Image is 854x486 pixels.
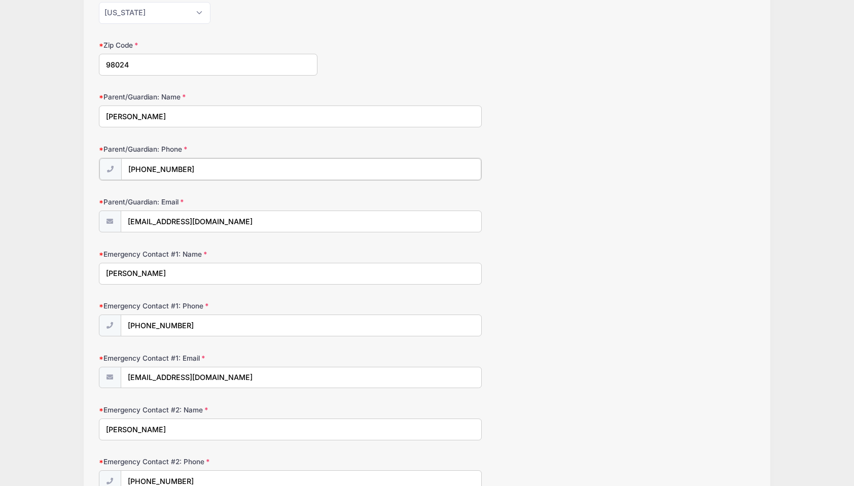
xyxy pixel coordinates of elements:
label: Emergency Contact #2: Phone [99,457,318,467]
label: Parent/Guardian: Name [99,92,318,102]
label: Emergency Contact #2: Name [99,405,318,415]
label: Emergency Contact #1: Email [99,353,318,363]
input: (xxx) xxx-xxxx [121,315,482,336]
label: Zip Code [99,40,318,50]
input: email@email.com [121,367,482,389]
label: Emergency Contact #1: Name [99,249,318,259]
label: Parent/Guardian: Email [99,197,318,207]
label: Emergency Contact #1: Phone [99,301,318,311]
input: (xxx) xxx-xxxx [121,158,481,180]
input: email@email.com [121,211,482,232]
input: xxxxx [99,54,318,76]
label: Parent/Guardian: Phone [99,144,318,154]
